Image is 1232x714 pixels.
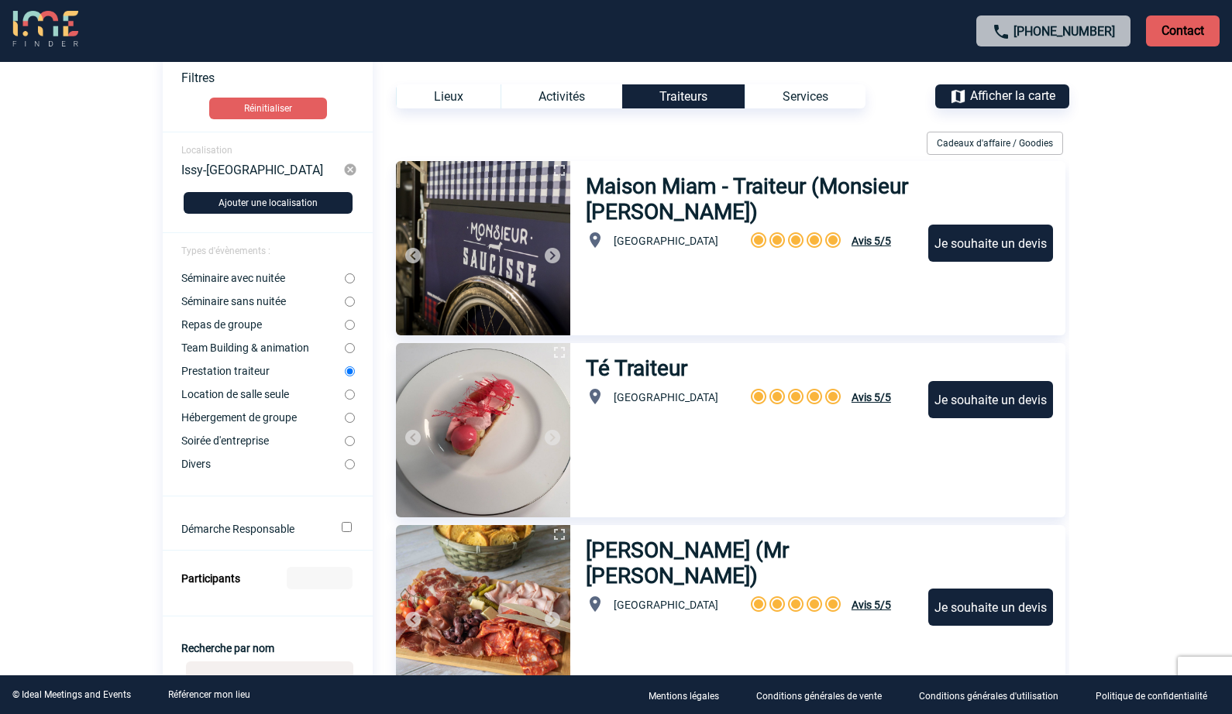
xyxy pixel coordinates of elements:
[181,642,274,654] label: Recherche par nom
[181,365,345,377] label: Prestation traiteur
[181,272,345,284] label: Séminaire avec nuitée
[181,434,345,447] label: Soirée d'entreprise
[614,599,718,611] span: [GEOGRAPHIC_DATA]
[396,161,570,335] img: 1.jpg
[919,691,1058,702] p: Conditions générales d'utilisation
[614,391,718,403] span: [GEOGRAPHIC_DATA]
[1083,688,1232,702] a: Politique de confidentialité
[852,599,891,611] span: Avis 5/5
[184,192,353,214] button: Ajouter une localisation
[168,689,250,700] a: Référencer mon lieu
[1096,691,1207,702] p: Politique de confidentialité
[181,388,345,400] label: Location de salle seule
[586,595,604,613] img: baseline_location_on_white_24dp-b.png
[992,22,1010,41] img: call-24-px.png
[970,88,1055,103] span: Afficher la carte
[622,84,745,108] div: Traiteurs
[586,173,914,225] h3: Maison Miam - Traiteur (Monsieur [PERSON_NAME])
[181,411,345,424] label: Hébergement de groupe
[343,163,357,177] img: cancel-24-px-g.png
[852,235,891,247] span: Avis 5/5
[181,458,345,470] label: Divers
[852,391,891,403] span: Avis 5/5
[921,132,1069,155] div: Filtrer sur Cadeaux d'affaire / Goodies
[636,688,744,702] a: Mentions légales
[181,163,343,177] div: Issy-[GEOGRAPHIC_DATA]
[181,342,345,354] label: Team Building & animation
[928,225,1053,262] div: Je souhaite un devis
[181,318,345,331] label: Repas de groupe
[649,691,719,702] p: Mentions légales
[181,145,232,156] span: Localisation
[342,522,352,532] input: Démarche Responsable
[586,387,604,406] img: baseline_location_on_white_24dp-b.png
[927,132,1063,155] div: Cadeaux d'affaire / Goodies
[396,525,570,699] img: 1.jpg
[1013,24,1115,39] a: [PHONE_NUMBER]
[181,295,345,307] label: Séminaire sans nuitée
[501,84,622,108] div: Activités
[209,98,327,119] button: Réinitialiser
[181,70,373,85] p: Filtres
[12,689,131,700] div: © Ideal Meetings and Events
[928,381,1053,418] div: Je souhaite un devis
[745,84,865,108] div: Services
[586,537,914,589] h3: [PERSON_NAME] (Mr [PERSON_NAME])
[181,523,320,535] label: Démarche Responsable
[396,343,570,517] img: 1.jpg
[586,355,696,381] h3: Té Traiteur
[181,245,270,256] span: Types d'évènements :
[586,231,604,249] img: baseline_location_on_white_24dp-b.png
[907,688,1083,702] a: Conditions générales d'utilisation
[744,688,907,702] a: Conditions générales de vente
[163,98,373,119] a: Réinitialiser
[1146,15,1220,46] p: Contact
[181,572,240,585] label: Participants
[396,84,501,108] div: Lieux
[614,235,718,247] span: [GEOGRAPHIC_DATA]
[756,691,882,702] p: Conditions générales de vente
[928,589,1053,626] div: Je souhaite un devis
